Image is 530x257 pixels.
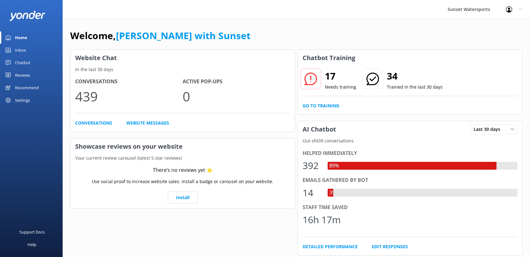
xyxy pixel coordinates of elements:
div: 392 [303,158,321,173]
div: There’s no reviews yet ⭐ [153,166,213,174]
div: 3% [328,189,338,197]
div: Recommend [15,81,39,94]
p: Your current review carousel (latest 5 star reviews) [70,155,295,162]
p: Out of 439 conversations [298,137,522,144]
h2: 34 [387,69,443,84]
h1: Welcome, [70,28,251,43]
div: Staff time saved [303,203,517,212]
h3: AI Chatbot [298,121,341,137]
p: 439 [75,86,183,107]
div: 89% [328,162,340,170]
div: Chatbot [15,56,30,69]
div: Settings [15,94,30,106]
a: Go to Training [303,102,339,109]
div: 16h 17m [303,212,341,227]
div: Emails gathered by bot [303,176,517,184]
a: Edit Responses [372,243,408,250]
p: In the last 30 days [70,66,295,73]
div: Inbox [15,44,26,56]
p: 0 [183,86,290,107]
h3: Chatbot Training [298,50,360,66]
a: Install [168,191,198,204]
h4: Active Pop-ups [183,78,290,86]
div: Support Docs [19,226,45,238]
h4: Conversations [75,78,183,86]
p: Needs training [325,84,356,90]
p: Trained in the last 30 days [387,84,443,90]
h2: 17 [325,69,356,84]
div: Home [15,31,27,44]
a: Conversations [75,120,112,126]
div: Help [28,238,36,251]
a: Website Messages [126,120,169,126]
h3: Showcase reviews on your website [70,138,295,155]
h3: Website Chat [70,50,295,66]
img: yonder-white-logo.png [9,11,45,21]
div: 14 [303,185,321,200]
a: [PERSON_NAME] with Sunset [116,29,251,42]
p: Use social proof to increase website sales. Install a badge or carousel on your website. [92,178,273,185]
a: Detailed Performance [303,243,358,250]
div: Helped immediately [303,149,517,157]
div: Reviews [15,69,30,81]
span: Last 30 days [474,126,504,133]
